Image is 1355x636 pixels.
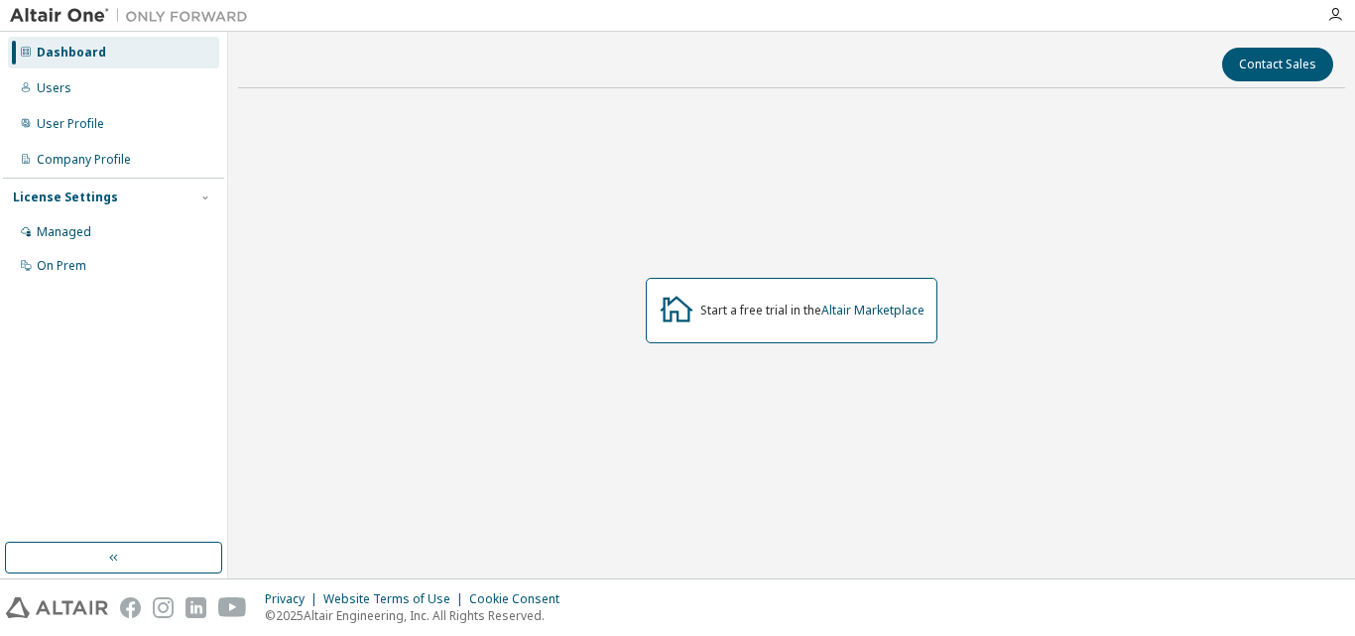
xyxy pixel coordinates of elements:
[120,597,141,618] img: facebook.svg
[185,597,206,618] img: linkedin.svg
[13,190,118,205] div: License Settings
[37,258,86,274] div: On Prem
[1222,48,1333,81] button: Contact Sales
[323,591,469,607] div: Website Terms of Use
[265,591,323,607] div: Privacy
[821,302,924,318] a: Altair Marketplace
[218,597,247,618] img: youtube.svg
[37,224,91,240] div: Managed
[37,80,71,96] div: Users
[6,597,108,618] img: altair_logo.svg
[37,45,106,61] div: Dashboard
[153,597,174,618] img: instagram.svg
[700,303,924,318] div: Start a free trial in the
[37,152,131,168] div: Company Profile
[37,116,104,132] div: User Profile
[10,6,258,26] img: Altair One
[469,591,571,607] div: Cookie Consent
[265,607,571,624] p: © 2025 Altair Engineering, Inc. All Rights Reserved.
